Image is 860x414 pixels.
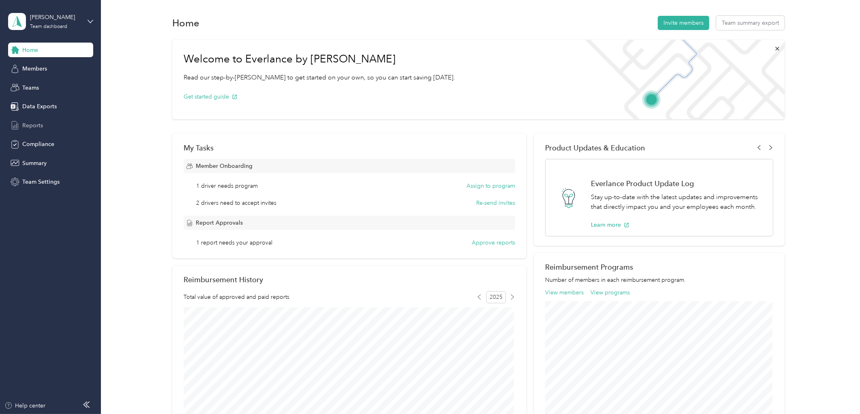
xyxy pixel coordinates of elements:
span: 1 driver needs program [197,182,258,190]
h2: Reimbursement History [184,275,263,284]
h1: Everlance Product Update Log [591,179,765,188]
span: Report Approvals [196,219,243,227]
span: Data Exports [22,102,57,111]
span: 2 drivers need to accept invites [197,199,277,207]
span: Product Updates & Education [545,144,645,152]
span: 1 report needs your approval [197,238,273,247]
div: My Tasks [184,144,515,152]
button: Invite members [658,16,709,30]
span: Summary [22,159,47,167]
button: View programs [590,288,630,297]
button: Get started guide [184,92,237,101]
button: Assign to program [466,182,515,190]
div: Team dashboard [30,24,67,29]
button: Help center [4,401,46,410]
p: Number of members in each reimbursement program. [545,276,774,284]
p: Stay up-to-date with the latest updates and improvements that directly impact you and your employ... [591,192,765,212]
div: [PERSON_NAME] [30,13,81,21]
span: Team Settings [22,178,60,186]
span: 2025 [486,291,506,303]
span: Compliance [22,140,54,148]
button: Re-send invites [476,199,515,207]
h1: Home [172,19,199,27]
span: Home [22,46,38,54]
img: Welcome to everlance [577,40,785,119]
span: Total value of approved and paid reports [184,293,289,301]
button: View members [545,288,584,297]
span: Teams [22,84,39,92]
button: Approve reports [472,238,515,247]
button: Team summary export [716,16,785,30]
h1: Welcome to Everlance by [PERSON_NAME] [184,53,455,66]
p: Read our step-by-[PERSON_NAME] to get started on your own, so you can start saving [DATE]. [184,73,455,83]
span: Reports [22,121,43,130]
h2: Reimbursement Programs [545,263,774,271]
span: Members [22,64,47,73]
iframe: Everlance-gr Chat Button Frame [815,369,860,414]
button: Learn more [591,221,629,229]
span: Member Onboarding [196,162,252,170]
